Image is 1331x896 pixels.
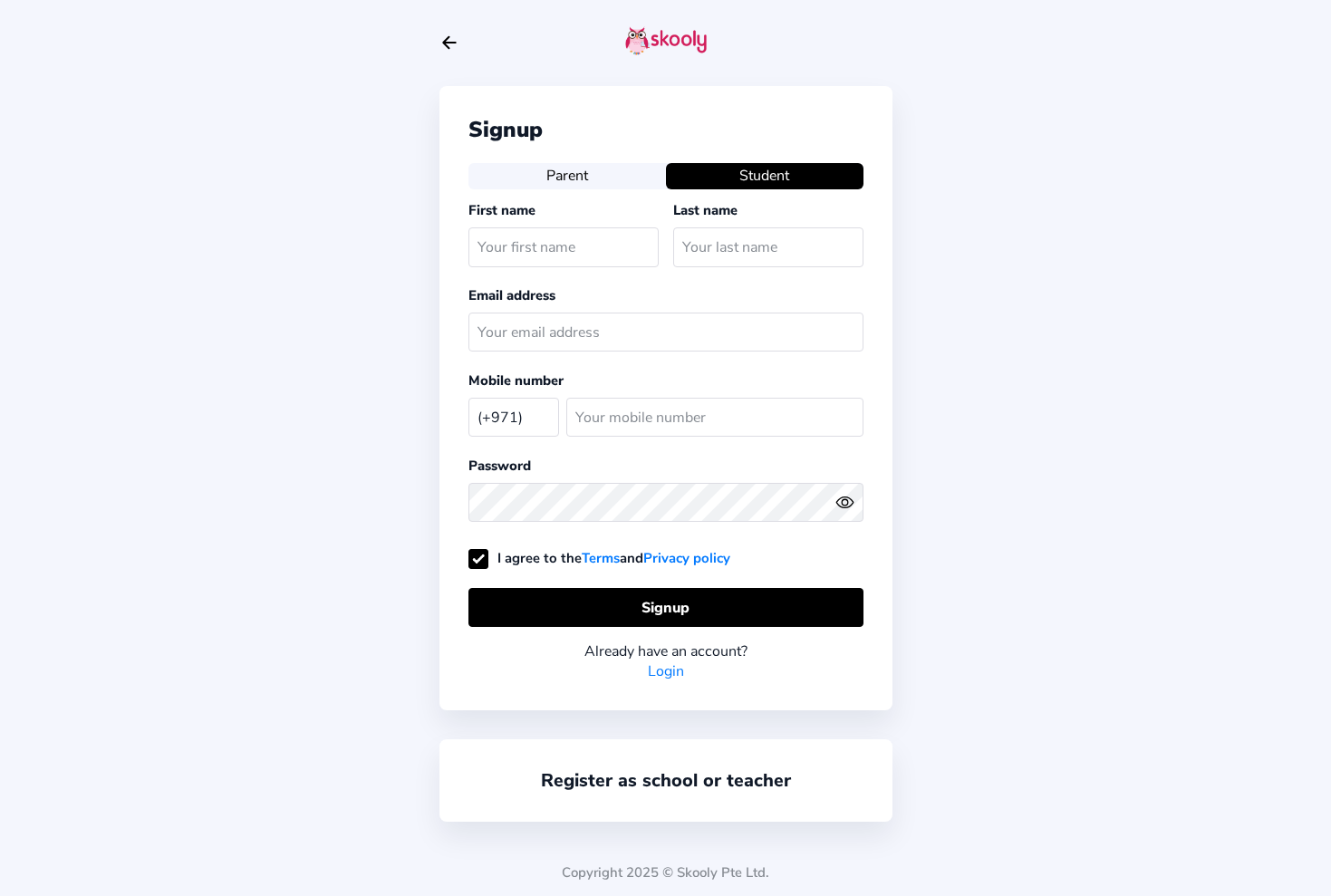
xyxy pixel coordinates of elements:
[468,313,863,352] input: Your email address
[673,201,738,219] label: Last name
[468,201,535,219] label: First name
[666,163,863,188] button: Student
[468,286,555,304] label: Email address
[648,661,684,681] a: Login
[468,227,659,266] input: Your first name
[835,493,863,512] button: eye outlineeye off outline
[468,115,863,144] div: Signup
[625,26,707,55] img: skooly-logo.png
[468,371,564,390] label: Mobile number
[468,641,863,661] div: Already have an account?
[673,227,863,266] input: Your last name
[468,549,730,567] label: I agree to the and
[582,549,620,567] a: Terms
[835,493,854,512] ion-icon: eye outline
[468,457,531,475] label: Password
[566,398,863,437] input: Your mobile number
[541,768,791,793] a: Register as school or teacher
[439,33,459,53] button: arrow back outline
[468,163,666,188] button: Parent
[643,549,730,567] a: Privacy policy
[468,588,863,627] button: Signup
